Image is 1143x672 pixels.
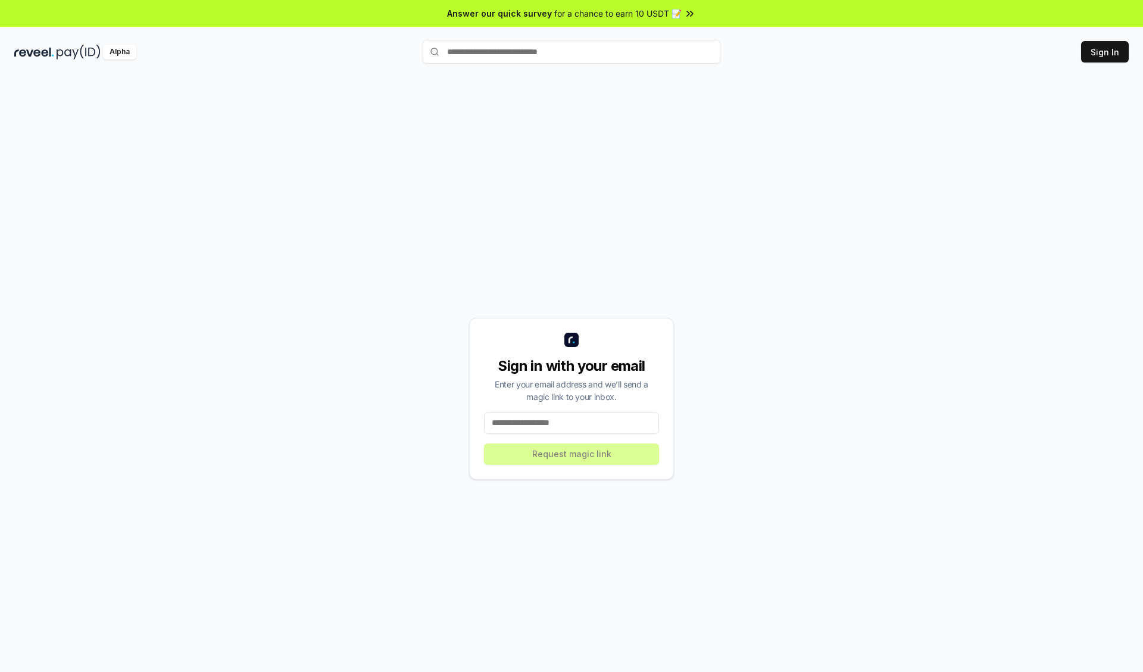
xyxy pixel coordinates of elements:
div: Alpha [103,45,136,60]
img: reveel_dark [14,45,54,60]
div: Enter your email address and we’ll send a magic link to your inbox. [484,378,659,403]
div: Sign in with your email [484,357,659,376]
button: Sign In [1081,41,1129,62]
span: for a chance to earn 10 USDT 📝 [554,7,682,20]
span: Answer our quick survey [447,7,552,20]
img: logo_small [564,333,579,347]
img: pay_id [57,45,101,60]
